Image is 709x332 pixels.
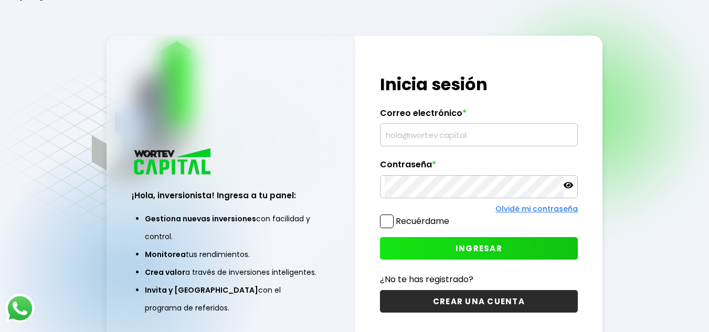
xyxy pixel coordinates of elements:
a: ¿No te has registrado?CREAR UNA CUENTA [380,273,578,313]
h1: Inicia sesión [380,72,578,97]
img: logos_whatsapp-icon.242b2217.svg [5,294,35,323]
span: Monitorea [145,249,186,260]
label: Correo electrónico [380,108,578,124]
label: Recuérdame [396,215,449,227]
p: ¿No te has registrado? [380,273,578,286]
li: con facilidad y control. [145,210,317,245]
span: INGRESAR [456,243,502,254]
span: Gestiona nuevas inversiones [145,213,256,224]
a: Olvidé mi contraseña [495,204,578,214]
label: Contraseña [380,159,578,175]
span: Crea valor [145,267,185,277]
li: a través de inversiones inteligentes. [145,263,317,281]
h3: ¡Hola, inversionista! Ingresa a tu panel: [132,189,330,201]
button: CREAR UNA CUENTA [380,290,578,313]
img: logo_wortev_capital [132,147,215,178]
li: tus rendimientos. [145,245,317,263]
input: hola@wortev.capital [385,124,574,146]
button: INGRESAR [380,237,578,260]
span: Invita y [GEOGRAPHIC_DATA] [145,285,258,295]
li: con el programa de referidos. [145,281,317,317]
